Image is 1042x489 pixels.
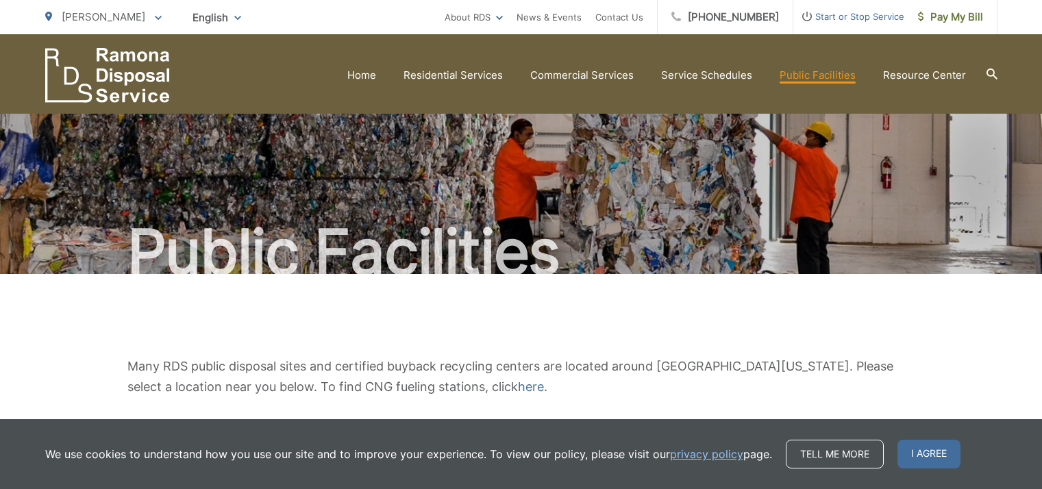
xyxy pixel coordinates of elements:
[45,218,997,286] h1: Public Facilities
[45,446,772,462] p: We use cookies to understand how you use our site and to improve your experience. To view our pol...
[530,67,634,84] a: Commercial Services
[918,9,983,25] span: Pay My Bill
[404,67,503,84] a: Residential Services
[786,440,884,468] a: Tell me more
[347,67,376,84] a: Home
[45,48,170,103] a: EDCD logo. Return to the homepage.
[182,5,251,29] span: English
[780,67,856,84] a: Public Facilities
[127,359,893,394] span: Many RDS public disposal sites and certified buyback recycling centers are located around [GEOGRA...
[517,9,582,25] a: News & Events
[670,446,743,462] a: privacy policy
[897,440,960,468] span: I agree
[518,377,544,397] a: here
[445,9,503,25] a: About RDS
[883,67,966,84] a: Resource Center
[595,9,643,25] a: Contact Us
[661,67,752,84] a: Service Schedules
[62,10,145,23] span: [PERSON_NAME]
